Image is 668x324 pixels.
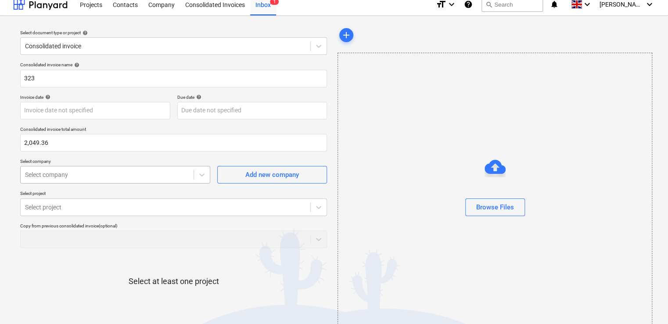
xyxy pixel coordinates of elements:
button: Browse Files [465,198,525,216]
div: Select document type or project [20,30,327,36]
button: Add new company [217,166,327,184]
div: Consolidated invoice name [20,62,327,68]
span: [PERSON_NAME] [600,1,643,8]
span: help [72,62,79,68]
span: help [81,30,88,36]
div: Copy from previous consolidated invoice (optional) [20,223,327,229]
div: Browse Files [476,202,514,213]
input: Consolidated invoice name [20,70,327,87]
p: Select project [20,191,327,198]
span: help [43,94,50,100]
p: Consolidated invoice total amount [20,126,327,134]
div: Invoice date [20,94,170,100]
div: Due date [177,94,327,100]
input: Invoice date not specified [20,102,170,119]
iframe: Chat Widget [624,282,668,324]
p: Select company [20,158,210,166]
span: help [194,94,201,100]
input: Consolidated invoice total amount [20,134,327,151]
div: Add new company [245,169,299,180]
p: Select at least one project [129,276,219,287]
input: Due date not specified [177,102,327,119]
span: add [341,30,352,40]
span: search [485,1,492,8]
